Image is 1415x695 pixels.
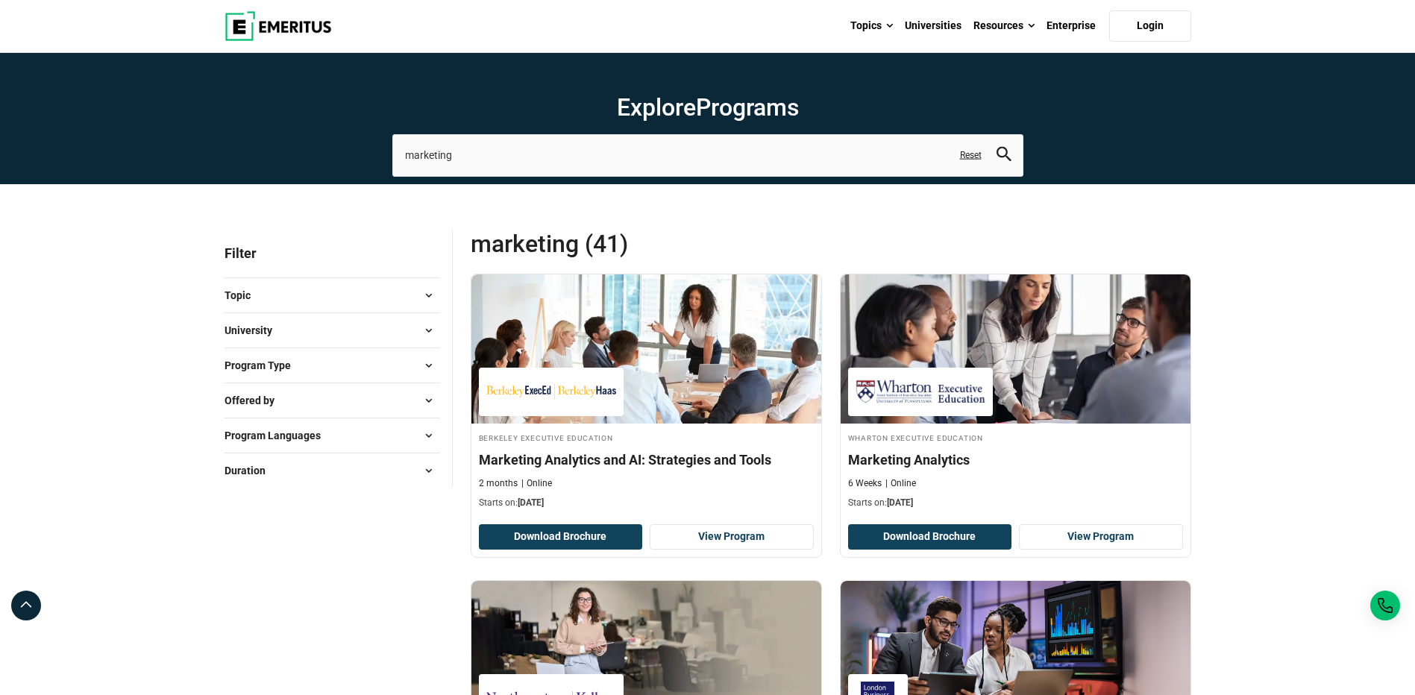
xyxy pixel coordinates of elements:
[225,392,286,409] span: Offered by
[392,134,1023,176] input: search-page
[1019,524,1183,550] a: View Program
[225,462,277,479] span: Duration
[479,477,518,490] p: 2 months
[848,431,1183,444] h4: Wharton Executive Education
[225,287,263,304] span: Topic
[650,524,814,550] a: View Program
[479,431,814,444] h4: Berkeley Executive Education
[960,149,982,162] a: Reset search
[479,524,643,550] button: Download Brochure
[848,497,1183,509] p: Starts on:
[1109,10,1191,42] a: Login
[997,147,1011,164] button: search
[841,274,1190,424] img: Marketing Analytics | Online Data Science and Analytics Course
[486,375,616,409] img: Berkeley Executive Education
[848,524,1012,550] button: Download Brochure
[479,450,814,469] h4: Marketing Analytics and AI: Strategies and Tools
[225,319,440,342] button: University
[887,497,913,508] span: [DATE]
[521,477,552,490] p: Online
[518,497,544,508] span: [DATE]
[225,357,303,374] span: Program Type
[225,389,440,412] button: Offered by
[225,424,440,447] button: Program Languages
[225,459,440,482] button: Duration
[225,322,284,339] span: University
[471,274,821,424] img: Marketing Analytics and AI: Strategies and Tools | Online Sales and Marketing Course
[997,151,1011,165] a: search
[848,477,882,490] p: 6 Weeks
[479,497,814,509] p: Starts on:
[841,274,1190,518] a: Data Science and Analytics Course by Wharton Executive Education - January 29, 2026 Wharton Execu...
[225,229,440,277] p: Filter
[471,229,831,259] span: marketing (41)
[856,375,985,409] img: Wharton Executive Education
[392,92,1023,122] h1: Explore
[225,354,440,377] button: Program Type
[885,477,916,490] p: Online
[696,93,799,122] span: Programs
[471,274,821,518] a: Sales and Marketing Course by Berkeley Executive Education - December 11, 2025 Berkeley Executive...
[225,427,333,444] span: Program Languages
[225,284,440,306] button: Topic
[848,450,1183,469] h4: Marketing Analytics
